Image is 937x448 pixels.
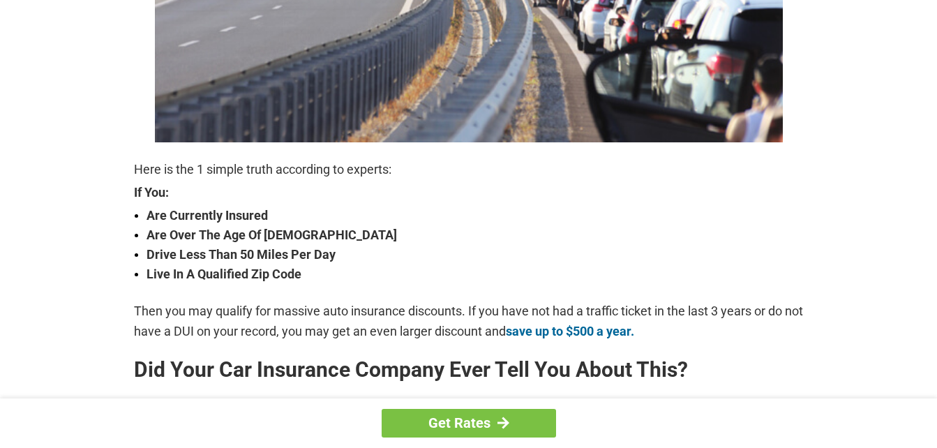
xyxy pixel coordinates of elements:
strong: Are Currently Insured [147,206,804,225]
strong: Drive Less Than 50 Miles Per Day [147,245,804,264]
strong: Live In A Qualified Zip Code [147,264,804,284]
h2: Did Your Car Insurance Company Ever Tell You About This? [134,359,804,381]
a: save up to $500 a year. [506,324,634,338]
p: Here is the 1 simple truth according to experts: [134,160,804,179]
a: Get Rates [382,409,556,438]
strong: If You: [134,186,804,199]
strong: Are Over The Age Of [DEMOGRAPHIC_DATA] [147,225,804,245]
p: Then you may qualify for massive auto insurance discounts. If you have not had a traffic ticket i... [134,301,804,341]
